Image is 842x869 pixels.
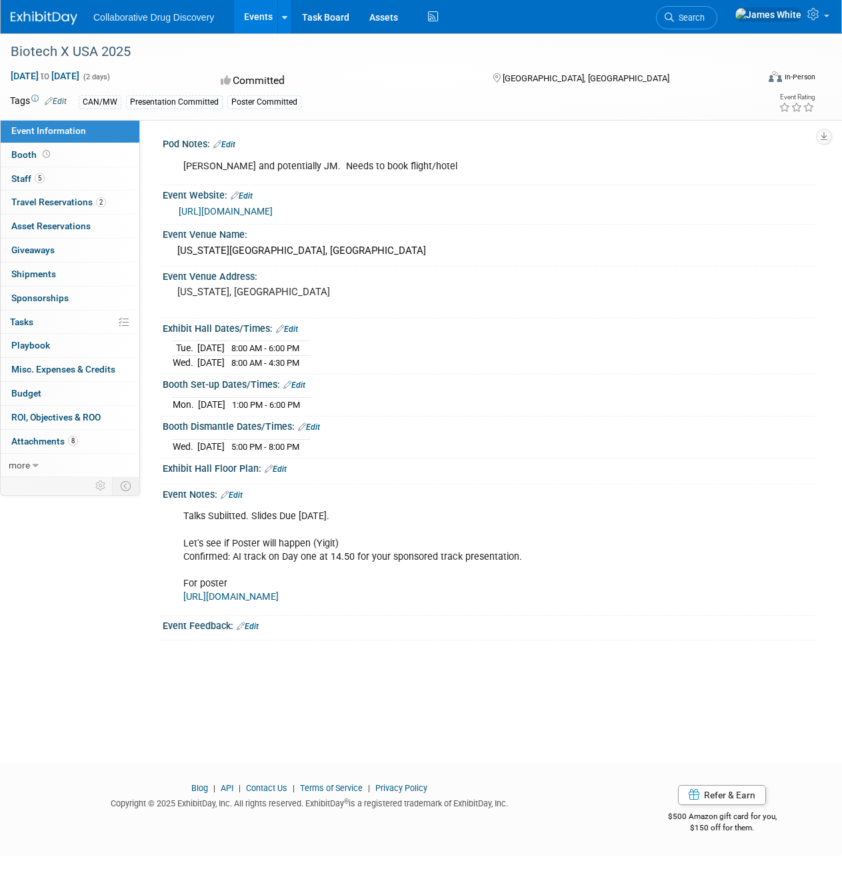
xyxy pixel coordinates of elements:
[656,6,717,29] a: Search
[11,293,69,303] span: Sponsorships
[6,40,747,64] div: Biotech X USA 2025
[1,430,139,453] a: Attachments8
[674,13,705,23] span: Search
[283,381,305,390] a: Edit
[179,206,273,217] a: [URL][DOMAIN_NAME]
[11,173,45,184] span: Staff
[1,358,139,381] a: Misc. Expenses & Credits
[1,191,139,214] a: Travel Reservations2
[183,591,279,602] a: [URL][DOMAIN_NAME]
[237,622,259,631] a: Edit
[10,94,67,109] td: Tags
[79,95,121,109] div: CAN/MW
[11,197,106,207] span: Travel Reservations
[1,334,139,357] a: Playbook
[177,286,420,298] pre: [US_STATE], [GEOGRAPHIC_DATA]
[9,460,30,470] span: more
[163,134,815,151] div: Pod Notes:
[300,783,363,793] a: Terms of Service
[629,802,816,833] div: $500 Amazon gift card for you,
[82,73,110,81] span: (2 days)
[232,400,300,410] span: 1:00 PM - 6:00 PM
[11,221,91,231] span: Asset Reservations
[174,153,686,180] div: [PERSON_NAME] and potentially JM. Needs to book flight/hotel
[163,319,815,336] div: Exhibit Hall Dates/Times:
[735,7,802,22] img: James White
[217,69,472,93] div: Committed
[197,341,225,356] td: [DATE]
[1,311,139,334] a: Tasks
[1,406,139,429] a: ROI, Objectives & ROO
[40,149,53,159] span: Booth not reserved yet
[1,454,139,477] a: more
[231,358,299,368] span: 8:00 AM - 4:30 PM
[769,71,782,82] img: Format-Inperson.png
[678,785,766,805] a: Refer & Earn
[126,95,223,109] div: Presentation Committed
[163,616,815,633] div: Event Feedback:
[173,341,197,356] td: Tue.
[231,442,299,452] span: 5:00 PM - 8:00 PM
[197,355,225,369] td: [DATE]
[163,185,815,203] div: Event Website:
[11,436,78,446] span: Attachments
[68,436,78,446] span: 8
[1,263,139,286] a: Shipments
[173,355,197,369] td: Wed.
[163,225,815,241] div: Event Venue Name:
[11,245,55,255] span: Giveaways
[503,73,669,83] span: [GEOGRAPHIC_DATA], [GEOGRAPHIC_DATA]
[163,484,815,502] div: Event Notes:
[11,364,115,375] span: Misc. Expenses & Credits
[11,412,101,423] span: ROI, Objectives & ROO
[11,11,77,25] img: ExhibitDay
[1,239,139,262] a: Giveaways
[198,397,225,411] td: [DATE]
[210,783,219,793] span: |
[221,490,243,500] a: Edit
[163,267,815,283] div: Event Venue Address:
[784,72,815,82] div: In-Person
[191,783,208,793] a: Blog
[163,458,815,476] div: Exhibit Hall Floor Plan:
[173,439,197,453] td: Wed.
[213,140,235,149] a: Edit
[113,477,140,494] td: Toggle Event Tabs
[39,71,51,81] span: to
[227,95,301,109] div: Poster Committed
[93,12,214,23] span: Collaborative Drug Discovery
[235,783,244,793] span: |
[1,215,139,238] a: Asset Reservations
[779,94,815,101] div: Event Rating
[629,822,816,834] div: $150 off for them.
[11,149,53,160] span: Booth
[231,191,253,201] a: Edit
[1,287,139,310] a: Sponsorships
[173,241,805,261] div: [US_STATE][GEOGRAPHIC_DATA], [GEOGRAPHIC_DATA]
[174,503,686,610] div: Talks Subiitted. Slides Due [DATE]. Let's see if Poster will happen (Yigit) Confirmed: AI track o...
[365,783,373,793] span: |
[1,143,139,167] a: Booth
[11,340,50,351] span: Playbook
[173,397,198,411] td: Mon.
[298,423,320,432] a: Edit
[10,70,80,82] span: [DATE] [DATE]
[11,125,86,136] span: Event Information
[45,97,67,106] a: Edit
[1,119,139,143] a: Event Information
[221,783,233,793] a: API
[10,794,609,810] div: Copyright © 2025 ExhibitDay, Inc. All rights reserved. ExhibitDay is a registered trademark of Ex...
[375,783,427,793] a: Privacy Policy
[11,269,56,279] span: Shipments
[163,375,815,392] div: Booth Set-up Dates/Times:
[289,783,298,793] span: |
[10,317,33,327] span: Tasks
[89,477,113,494] td: Personalize Event Tab Strip
[246,783,287,793] a: Contact Us
[197,439,225,453] td: [DATE]
[1,167,139,191] a: Staff5
[276,325,298,334] a: Edit
[1,382,139,405] a: Budget
[35,173,45,183] span: 5
[11,388,41,399] span: Budget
